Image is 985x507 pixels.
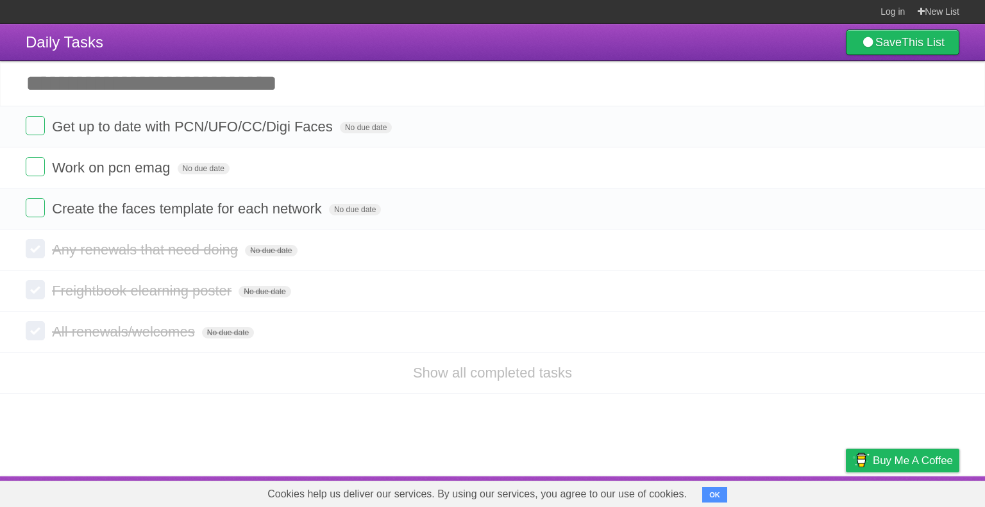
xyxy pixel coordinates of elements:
[26,239,45,258] label: Done
[702,487,727,503] button: OK
[245,245,297,256] span: No due date
[829,479,863,504] a: Privacy
[52,201,325,217] span: Create the faces template for each network
[881,198,905,219] label: Star task
[881,116,905,137] label: Star task
[52,160,173,176] span: Work on pcn emag
[852,449,870,471] img: Buy me a coffee
[52,283,235,299] span: Freightbook elearning poster
[255,481,700,507] span: Cookies help us deliver our services. By using our services, you agree to our use of cookies.
[786,479,814,504] a: Terms
[26,321,45,340] label: Done
[718,479,770,504] a: Developers
[239,286,290,297] span: No due date
[26,33,103,51] span: Daily Tasks
[846,29,959,55] a: SaveThis List
[26,157,45,176] label: Done
[26,116,45,135] label: Done
[202,327,254,338] span: No due date
[26,198,45,217] label: Done
[881,157,905,178] label: Star task
[52,119,336,135] span: Get up to date with PCN/UFO/CC/Digi Faces
[902,36,945,49] b: This List
[413,365,572,381] a: Show all completed tasks
[52,242,241,258] span: Any renewals that need doing
[52,324,198,340] span: All renewals/welcomes
[879,479,959,504] a: Suggest a feature
[178,163,230,174] span: No due date
[329,204,381,215] span: No due date
[846,449,959,472] a: Buy me a coffee
[26,280,45,299] label: Done
[675,479,702,504] a: About
[873,449,953,472] span: Buy me a coffee
[340,122,392,133] span: No due date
